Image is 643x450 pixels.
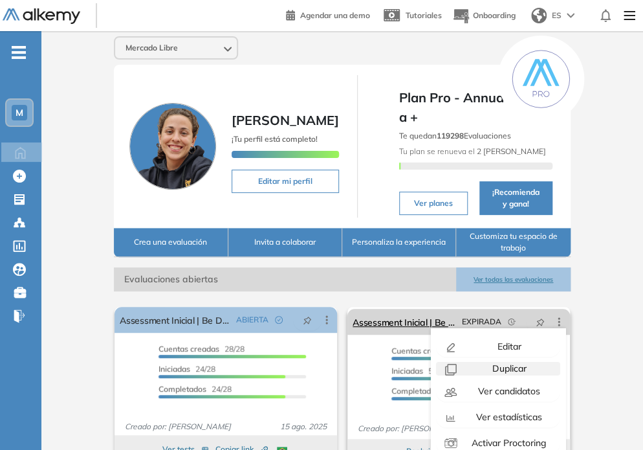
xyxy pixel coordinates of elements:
img: arrow [567,13,574,18]
b: 119298 [437,131,464,141]
span: 55/55 [391,346,477,355]
span: Completados [391,386,439,396]
span: Tutoriales [406,10,442,20]
span: ¡Tu perfil está completo! [232,134,318,144]
button: Onboarding [452,2,516,30]
span: Plan Pro - Annual - 1001 a + [399,88,552,127]
span: 24/28 [158,364,215,374]
button: ¡Recomienda y gana! [479,181,552,215]
a: Agendar una demo [286,6,370,22]
span: pushpin [303,315,312,325]
span: Cuentas creadas [391,346,452,355]
span: pushpin [536,317,545,327]
button: Duplicar [436,362,560,376]
button: Editar mi perfil [232,170,339,193]
span: Cuentas creadas [158,344,219,354]
img: Foto de perfil [129,103,216,190]
span: Iniciadas [158,364,190,374]
button: Crea una evaluación [114,228,228,257]
span: Duplicar [490,363,527,374]
span: 54/55 [391,366,448,376]
button: Ver candidatos [436,381,560,401]
span: 15 ago. 2025 [275,421,332,433]
button: Ver planes [399,192,468,215]
i: - [12,51,26,54]
button: Editar [436,336,560,357]
span: Mercado Libre [125,43,178,53]
span: Tu plan se renueva el [399,146,546,156]
span: M [16,107,23,118]
span: 54/55 [391,386,464,396]
span: Agendar una demo [300,10,370,20]
span: Ver estadísticas [474,411,542,423]
span: EXPIRADA [462,316,501,328]
span: ABIERTA [236,314,268,326]
button: Customiza tu espacio de trabajo [456,228,570,257]
span: 24/28 [158,384,232,394]
b: 2 [PERSON_NAME] [475,146,546,156]
span: Editar [495,341,521,352]
img: Logo [3,8,80,25]
span: 28/28 [158,344,245,354]
span: Activar Proctoring [469,437,547,449]
span: Creado por: [PERSON_NAME] [353,423,469,434]
span: Te quedan Evaluaciones [399,131,511,141]
span: Creado por: [PERSON_NAME] [120,421,236,433]
button: pushpin [293,309,321,330]
button: Invita a colaborar [228,228,342,257]
span: ES [552,10,561,21]
span: Completados [158,384,206,394]
img: world [531,8,547,23]
span: Evaluaciones abiertas [114,267,456,291]
span: check-circle [275,316,283,324]
span: Onboarding [473,10,516,20]
span: Iniciadas [391,366,423,376]
span: Ver candidatos [475,385,540,397]
span: field-time [508,318,516,326]
span: [PERSON_NAME] [232,112,339,128]
a: Assessment Inicial | Be Data Driven CX HISP [353,309,457,335]
img: Menu [618,3,640,28]
button: Ver todas las evaluaciones [456,267,570,291]
button: Ver estadísticas [436,407,560,427]
a: Assessment Inicial | Be Data Driven PORT CX [120,307,231,333]
button: pushpin [526,311,554,332]
button: Personaliza la experiencia [342,228,456,257]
